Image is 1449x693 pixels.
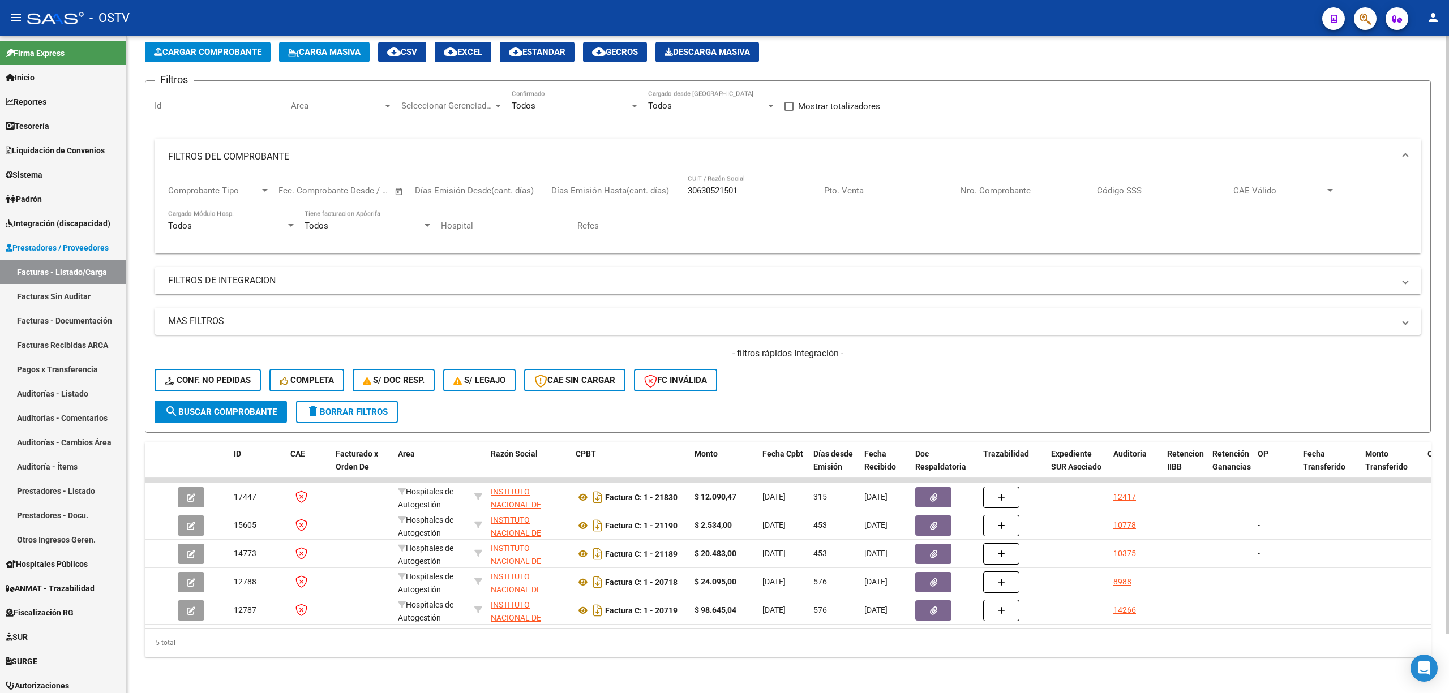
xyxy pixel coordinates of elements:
[762,492,786,501] span: [DATE]
[590,601,605,619] i: Descargar documento
[1411,655,1438,682] div: Open Intercom Messenger
[306,407,388,417] span: Borrar Filtros
[6,120,49,132] span: Tesorería
[444,47,482,57] span: EXCEL
[509,47,565,57] span: Estandar
[155,139,1421,175] mat-expansion-panel-header: FILTROS DEL COMPROBANTE
[6,71,35,84] span: Inicio
[9,11,23,24] mat-icon: menu
[491,487,554,561] span: INSTITUTO NACIONAL DE REHABILITACION PSICOFISICA DEL SUR "[PERSON_NAME]"
[1258,605,1260,614] span: -
[6,193,42,205] span: Padrón
[605,493,678,502] strong: Factura C: 1 - 21830
[491,542,567,566] div: 30630521501
[393,442,470,492] datatable-header-cell: Area
[491,449,538,458] span: Razón Social
[1051,449,1101,471] span: Expediente SUR Asociado
[864,577,888,586] span: [DATE]
[168,274,1394,287] mat-panel-title: FILTROS DE INTEGRACION
[378,42,426,62] button: CSV
[1163,442,1208,492] datatable-header-cell: Retencion IIBB
[398,544,453,566] span: Hospitales de Autogestión
[435,42,491,62] button: EXCEL
[813,520,827,530] span: 453
[393,185,406,198] button: Open calendar
[6,679,69,692] span: Autorizaciones
[1113,519,1136,532] div: 10778
[605,578,678,587] strong: Factura C: 1 - 20718
[695,577,736,586] strong: $ 24.095,00
[1208,442,1253,492] datatable-header-cell: Retención Ganancias
[762,449,803,458] span: Fecha Cpbt
[145,629,1431,657] div: 5 total
[6,217,110,230] span: Integración (discapacidad)
[6,144,105,157] span: Liquidación de Convenios
[443,369,516,391] button: S/ legajo
[1113,449,1147,458] span: Auditoria
[864,605,888,614] span: [DATE]
[168,150,1394,163] mat-panel-title: FILTROS DEL COMPROBANTE
[168,315,1394,328] mat-panel-title: MAS FILTROS
[576,449,596,458] span: CPBT
[665,47,750,57] span: Descarga Masiva
[1258,520,1260,530] span: -
[983,449,1029,458] span: Trazabilidad
[387,45,401,58] mat-icon: cloud_download
[813,605,827,614] span: 576
[1365,449,1408,471] span: Monto Transferido
[762,549,786,558] span: [DATE]
[1258,549,1260,558] span: -
[168,221,192,231] span: Todos
[1258,577,1260,586] span: -
[155,347,1421,360] h4: - filtros rápidos Integración -
[453,375,505,385] span: S/ legajo
[590,516,605,535] i: Descargar documento
[155,401,287,423] button: Buscar Comprobante
[864,449,896,471] span: Fecha Recibido
[813,577,827,586] span: 576
[234,449,241,458] span: ID
[234,492,256,501] span: 17447
[234,577,256,586] span: 12788
[6,96,46,108] span: Reportes
[6,582,95,595] span: ANMAT - Trazabilidad
[592,47,638,57] span: Gecros
[234,605,256,614] span: 12787
[6,47,65,59] span: Firma Express
[486,442,571,492] datatable-header-cell: Razón Social
[6,558,88,570] span: Hospitales Públicos
[155,308,1421,335] mat-expansion-panel-header: MAS FILTROS
[89,6,130,31] span: - OSTV
[864,549,888,558] span: [DATE]
[286,442,331,492] datatable-header-cell: CAE
[234,549,256,558] span: 14773
[165,407,277,417] span: Buscar Comprobante
[168,186,260,196] span: Comprobante Tipo
[6,606,74,619] span: Fiscalización RG
[491,600,554,674] span: INSTITUTO NACIONAL DE REHABILITACION PSICOFISICA DEL SUR "[PERSON_NAME]"
[590,488,605,506] i: Descargar documento
[335,186,389,196] input: Fecha fin
[155,267,1421,294] mat-expansion-panel-header: FILTROS DE INTEGRACION
[813,549,827,558] span: 453
[605,549,678,558] strong: Factura C: 1 - 21189
[864,492,888,501] span: [DATE]
[398,572,453,594] span: Hospitales de Autogestión
[655,42,759,62] button: Descarga Masiva
[387,47,417,57] span: CSV
[590,573,605,591] i: Descargar documento
[1298,442,1361,492] datatable-header-cell: Fecha Transferido
[363,375,425,385] span: S/ Doc Resp.
[6,631,28,643] span: SUR
[491,599,567,622] div: 30630521501
[524,369,625,391] button: CAE SIN CARGAR
[911,442,979,492] datatable-header-cell: Doc Respaldatoria
[762,605,786,614] span: [DATE]
[1303,449,1345,471] span: Fecha Transferido
[398,600,453,622] span: Hospitales de Autogestión
[1113,490,1136,503] div: 12417
[296,401,398,423] button: Borrar Filtros
[509,45,522,58] mat-icon: cloud_download
[1113,575,1131,588] div: 8988
[915,449,966,471] span: Doc Respaldatoria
